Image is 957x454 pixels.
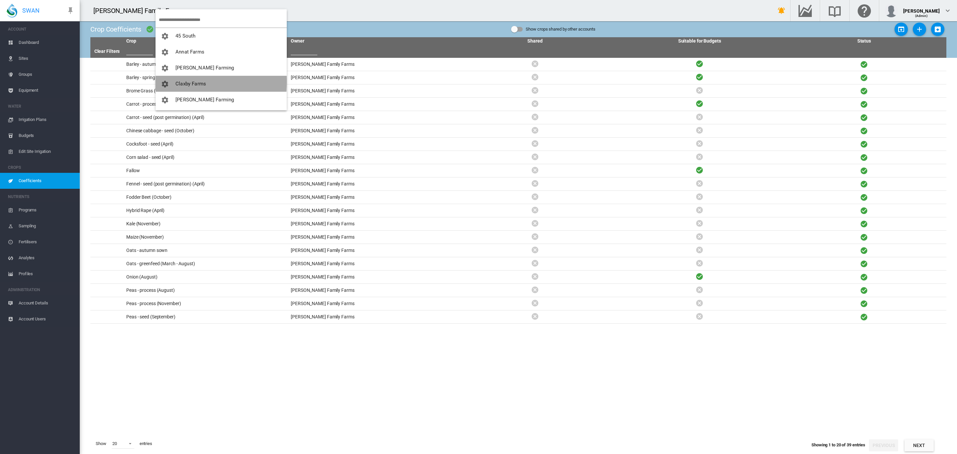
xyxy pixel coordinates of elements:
[156,92,287,108] button: You have 'Admin' permissions to Colee Farming
[156,60,287,76] button: You have 'Admin' permissions to Brooker Farming
[156,28,287,44] button: You have 'Admin' permissions to 45 South
[175,33,195,39] span: 45 South
[175,97,234,103] span: [PERSON_NAME] Farming
[156,44,287,60] button: You have 'Admin' permissions to Annat Farms
[161,64,169,72] md-icon: icon-cog
[156,76,287,92] button: You have 'Admin' permissions to Claxby Farms
[156,108,287,124] button: You have 'Admin' permissions to Ella-Lee Farming
[175,65,234,71] span: [PERSON_NAME] Farming
[161,80,169,88] md-icon: icon-cog
[161,48,169,56] md-icon: icon-cog
[161,96,169,104] md-icon: icon-cog
[175,49,204,55] span: Annat Farms
[175,81,206,87] span: Claxby Farms
[161,32,169,40] md-icon: icon-cog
